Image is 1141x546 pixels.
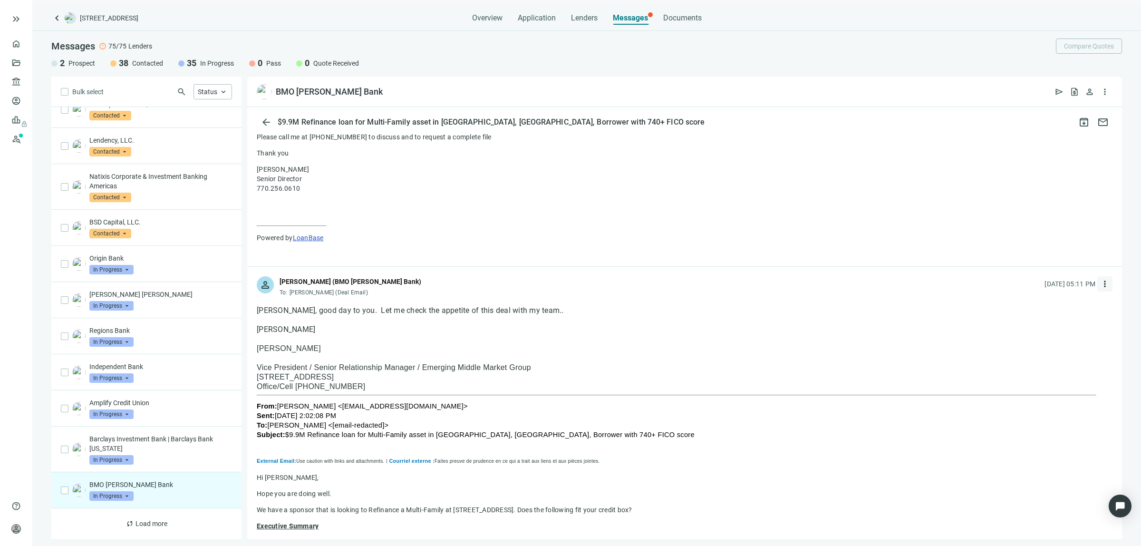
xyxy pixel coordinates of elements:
[276,117,706,127] div: $9.9M Refinance loan for Multi-Family asset in [GEOGRAPHIC_DATA], [GEOGRAPHIC_DATA], Borrower wit...
[276,86,383,97] div: BMO [PERSON_NAME] Bank
[89,409,134,419] span: In Progress
[1056,39,1122,54] button: Compare Quotes
[313,58,359,68] span: Quote Received
[10,13,22,25] button: keyboard_double_arrow_right
[99,42,106,50] span: error
[89,265,134,274] span: In Progress
[72,484,86,497] img: 7d74b783-7208-4fd7-9f1e-64c8d6683b0c.png
[177,87,186,97] span: search
[80,13,138,23] span: [STREET_ADDRESS]
[89,337,134,347] span: In Progress
[89,290,232,299] p: [PERSON_NAME] [PERSON_NAME]
[89,455,134,465] span: In Progress
[1085,87,1094,97] span: person
[89,301,134,311] span: In Progress
[89,362,232,371] p: Independent Bank
[65,12,76,24] img: deal-logo
[11,501,21,511] span: help
[613,13,648,22] span: Messages
[89,434,232,453] p: Barclays Investment Bank | Barclays Bank [US_STATE]
[1052,84,1067,99] button: send
[89,136,232,145] p: Lendency, LLC.
[60,58,65,69] span: 2
[305,58,309,69] span: 0
[72,443,86,456] img: c1c94748-0463-41cd-98e2-4d767889c539
[200,58,234,68] span: In Progress
[89,326,232,335] p: Regions Bank
[72,221,86,234] img: 2af8be49-4c2b-4d45-931a-a15d97e85f89
[518,13,556,23] span: Application
[72,366,86,379] img: 5457ff13-503d-42f6-8179-01557ad67d5d
[1100,87,1110,97] span: more_vert
[257,84,272,99] img: 7d74b783-7208-4fd7-9f1e-64c8d6683b0c.png
[1078,117,1090,128] span: archive
[89,253,232,263] p: Origin Bank
[72,330,86,343] img: c07615a9-6947-4b86-b81a-90c7b5606308.png
[119,58,128,69] span: 38
[72,180,86,194] img: f68a6c68-aa9f-4dd7-b555-3c503cfab088
[663,13,702,23] span: Documents
[11,524,21,534] span: person
[1097,276,1112,292] button: more_vert
[261,117,272,128] span: arrow_back
[51,12,63,24] a: keyboard_arrow_left
[89,398,232,408] p: Amplify Credit Union
[89,480,232,489] p: BMO [PERSON_NAME] Bank
[89,172,232,191] p: Natixis Corporate & Investment Banking Americas
[280,289,421,296] div: To:
[51,40,95,52] span: Messages
[72,103,86,117] img: f9b672bd-2640-40bd-95cc-871e87a8add8
[128,41,152,51] span: Lenders
[126,520,134,527] span: sync
[89,217,232,227] p: BSD Capital, LLC.
[1100,279,1110,289] span: more_vert
[571,13,598,23] span: Lenders
[89,229,131,238] span: Contacted
[72,293,86,307] img: 643335f0-a381-496f-ba52-afe3a5485634.png
[89,111,131,120] span: Contacted
[132,58,163,68] span: Contacted
[89,193,131,202] span: Contacted
[257,113,276,132] button: arrow_back
[135,520,167,527] span: Load more
[1097,84,1112,99] button: more_vert
[1093,113,1112,132] button: mail
[72,87,104,97] span: Bulk select
[472,13,503,23] span: Overview
[68,58,95,68] span: Prospect
[89,373,134,383] span: In Progress
[1082,84,1097,99] button: person
[118,516,175,531] button: syncLoad more
[1109,495,1131,517] div: Open Intercom Messenger
[89,147,131,156] span: Contacted
[1070,87,1079,97] span: request_quote
[1067,84,1082,99] button: request_quote
[72,139,86,153] img: b98c211c-bf81-411f-82d5-c79205c7013a
[108,41,126,51] span: 75/75
[1097,117,1109,128] span: mail
[260,279,271,291] span: person
[72,257,86,271] img: 350928c4-ff11-4282-adf4-d8c6e0ec2914
[258,58,262,69] span: 0
[187,58,196,69] span: 35
[72,402,86,415] img: 5674da76-7b14-449b-9af7-758ca126a458
[219,88,228,96] span: keyboard_arrow_up
[290,289,368,296] span: [PERSON_NAME] (Deal Email)
[1044,279,1095,289] div: [DATE] 05:11 PM
[89,491,134,501] span: In Progress
[1074,113,1093,132] button: archive
[280,276,421,287] div: [PERSON_NAME] (BMO [PERSON_NAME] Bank)
[198,88,217,96] span: Status
[266,58,281,68] span: Pass
[1054,87,1064,97] span: send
